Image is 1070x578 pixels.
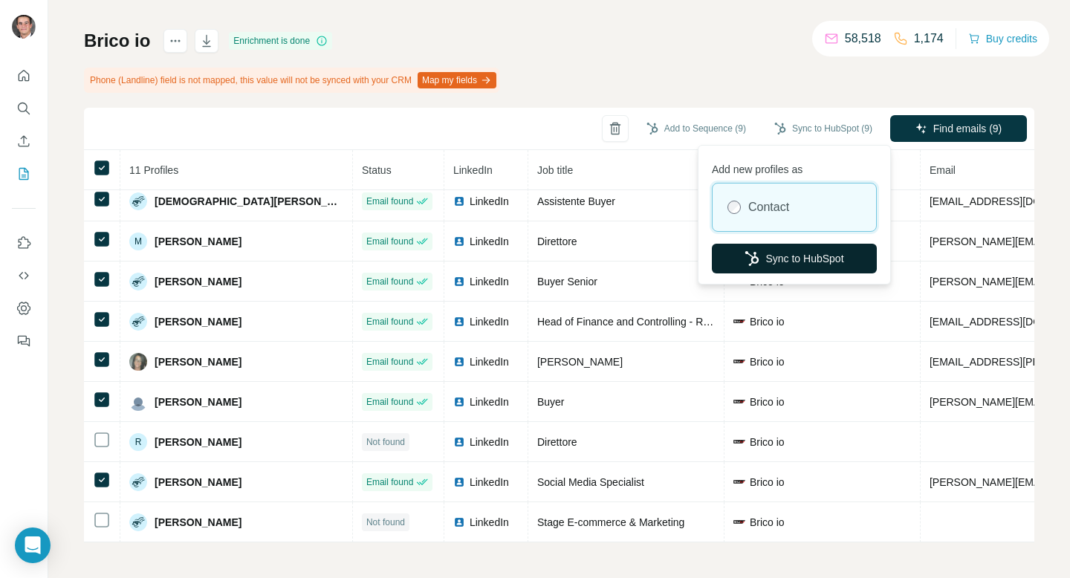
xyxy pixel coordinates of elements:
[129,353,147,371] img: Avatar
[129,192,147,210] img: Avatar
[750,475,785,490] span: Brico io
[155,274,241,289] span: [PERSON_NAME]
[155,394,241,409] span: [PERSON_NAME]
[845,30,881,48] p: 58,518
[453,276,465,288] img: LinkedIn logo
[750,435,785,449] span: Brico io
[470,274,509,289] span: LinkedIn
[537,396,565,408] span: Buyer
[155,354,241,369] span: [PERSON_NAME]
[748,198,789,216] label: Contact
[712,156,877,177] p: Add new profiles as
[537,356,623,368] span: [PERSON_NAME]
[733,319,745,323] img: company-logo
[453,164,493,176] span: LinkedIn
[12,95,36,122] button: Search
[453,396,465,408] img: LinkedIn logo
[12,230,36,256] button: Use Surfe on LinkedIn
[470,475,509,490] span: LinkedIn
[155,515,241,530] span: [PERSON_NAME]
[129,164,178,176] span: 11 Profiles
[12,62,36,89] button: Quick start
[15,527,51,563] div: Open Intercom Messenger
[890,115,1027,142] button: Find emails (9)
[129,313,147,331] img: Avatar
[537,476,644,488] span: Social Media Specialist
[733,360,745,363] img: company-logo
[155,475,241,490] span: [PERSON_NAME]
[12,160,36,187] button: My lists
[453,316,465,328] img: LinkedIn logo
[470,394,509,409] span: LinkedIn
[366,435,405,449] span: Not found
[12,15,36,39] img: Avatar
[750,354,785,369] span: Brico io
[12,295,36,322] button: Dashboard
[930,164,956,176] span: Email
[366,395,413,409] span: Email found
[366,235,413,248] span: Email found
[453,356,465,368] img: LinkedIn logo
[750,394,785,409] span: Brico io
[470,354,509,369] span: LinkedIn
[470,234,509,249] span: LinkedIn
[129,233,147,250] div: M
[155,314,241,329] span: [PERSON_NAME]
[470,515,509,530] span: LinkedIn
[537,195,615,207] span: Assistente Buyer
[155,194,343,209] span: [DEMOGRAPHIC_DATA][PERSON_NAME]
[129,433,147,451] div: R
[129,473,147,491] img: Avatar
[764,117,883,140] button: Sync to HubSpot (9)
[366,275,413,288] span: Email found
[453,476,465,488] img: LinkedIn logo
[537,316,990,328] span: Head of Finance and Controlling - Responsabile Amministrazione, Finanza e Controllo di Gestione
[914,30,944,48] p: 1,174
[537,164,573,176] span: Job title
[12,262,36,289] button: Use Surfe API
[366,516,405,529] span: Not found
[453,516,465,528] img: LinkedIn logo
[366,475,413,489] span: Email found
[129,273,147,290] img: Avatar
[453,436,465,448] img: LinkedIn logo
[712,244,877,273] button: Sync to HubSpot
[453,195,465,207] img: LinkedIn logo
[366,355,413,368] span: Email found
[418,72,496,88] button: Map my fields
[733,480,745,484] img: company-logo
[84,68,499,93] div: Phone (Landline) field is not mapped, this value will not be synced with your CRM
[12,128,36,155] button: Enrich CSV
[470,194,509,209] span: LinkedIn
[537,236,577,247] span: Direttore
[750,515,785,530] span: Brico io
[453,236,465,247] img: LinkedIn logo
[366,315,413,328] span: Email found
[366,195,413,208] span: Email found
[129,513,147,531] img: Avatar
[12,328,36,354] button: Feedback
[750,314,785,329] span: Brico io
[129,393,147,411] img: Avatar
[537,516,684,528] span: Stage E-commerce & Marketing
[733,440,745,444] img: company-logo
[155,234,241,249] span: [PERSON_NAME]
[636,117,756,140] button: Add to Sequence (9)
[155,435,241,449] span: [PERSON_NAME]
[733,400,745,403] img: company-logo
[968,28,1037,49] button: Buy credits
[362,164,392,176] span: Status
[84,29,150,53] h1: Brico io
[470,435,509,449] span: LinkedIn
[733,520,745,524] img: company-logo
[537,276,597,288] span: Buyer Senior
[470,314,509,329] span: LinkedIn
[537,436,577,448] span: Direttore
[163,29,187,53] button: actions
[229,32,332,50] div: Enrichment is done
[933,121,1002,136] span: Find emails (9)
